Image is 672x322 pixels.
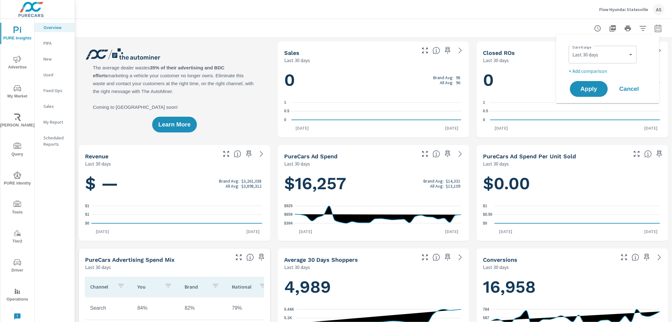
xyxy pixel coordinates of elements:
[43,24,70,31] p: Overview
[483,160,509,167] p: Last 30 days
[244,149,254,159] span: Save this to your personalized report
[483,50,515,56] h5: Closed ROs
[490,125,512,131] p: [DATE]
[85,256,175,263] h5: PureCars Advertising Spend Mix
[433,150,440,158] span: Total cost of media for all PureCars channels for the selected dealership group over the selected...
[2,143,32,158] span: Query
[653,4,664,15] div: AS
[483,307,489,312] text: 784
[85,221,89,225] text: $0
[642,252,652,262] span: Save this to your personalized report
[246,254,254,261] span: This table looks at how you compare to the amount of budget you spend per channel as opposed to y...
[420,45,430,56] button: Make Fullscreen
[284,204,293,208] text: $925
[2,56,32,71] span: Advertise
[606,22,619,35] button: "Export Report to PDF"
[2,288,32,303] span: Operations
[483,118,485,122] text: 0
[654,149,664,159] span: Save this to your personalized report
[85,160,111,167] p: Last 30 days
[483,109,488,114] text: 0.5
[483,316,489,320] text: 587
[284,307,294,312] text: 5.44K
[35,54,75,64] div: New
[91,228,113,235] p: [DATE]
[570,81,608,97] button: Apply
[185,284,207,290] p: Brand
[284,118,286,122] text: 0
[256,149,267,159] a: See more details in report
[2,172,32,187] span: PURE Identity
[483,256,517,263] h5: Conversions
[483,100,485,105] text: 1
[90,284,112,290] p: Channel
[226,184,239,189] p: All Avg:
[152,117,197,132] button: Learn More
[640,125,662,131] p: [DATE]
[234,150,241,158] span: Total sales revenue over the selected date range. [Source: This data is sourced from the dealer’s...
[85,300,132,316] td: Search
[446,184,460,189] p: $13,109
[455,252,465,262] a: See more details in report
[35,117,75,127] div: My Report
[85,263,111,271] p: Last 30 days
[85,173,264,194] h1: $ —
[441,228,463,235] p: [DATE]
[483,213,492,217] text: $0.50
[284,256,358,263] h5: Average 30 Days Shoppers
[242,228,264,235] p: [DATE]
[483,204,487,208] text: $1
[284,276,463,298] h1: 4,989
[43,56,70,62] p: New
[433,47,440,54] span: Number of vehicles sold by the dealership over the selected date range. [Source: This data is sou...
[221,149,231,159] button: Make Fullscreen
[483,56,509,64] p: Last 30 days
[219,179,239,184] p: Brand Avg:
[284,153,338,160] h5: PureCars Ad Spend
[483,263,509,271] p: Last 30 days
[284,221,293,225] text: $394
[35,133,75,149] div: Scheduled Reports
[137,284,159,290] p: You
[158,122,191,127] span: Learn More
[232,284,254,290] p: National
[43,135,70,147] p: Scheduled Reports
[43,72,70,78] p: Used
[85,213,89,217] text: $1
[433,254,440,261] span: A rolling 30 day total of daily Shoppers on the dealership website, averaged over the selected da...
[455,149,465,159] a: See more details in report
[284,50,299,56] h5: Sales
[483,276,662,298] h1: 16,958
[2,259,32,274] span: Driver
[284,173,463,194] h1: $16,257
[430,184,444,189] p: All Avg:
[576,86,601,92] span: Apply
[617,86,642,92] span: Cancel
[443,252,453,262] span: Save this to your personalized report
[241,184,261,189] p: $3,898,312
[35,102,75,111] div: Sales
[443,45,453,56] span: Save this to your personalized report
[35,38,75,48] div: PIPA
[295,228,317,235] p: [DATE]
[619,252,629,262] button: Make Fullscreen
[43,87,70,94] p: Fixed Ops
[284,316,292,320] text: 5.1K
[483,173,662,194] h1: $0.00
[284,100,286,105] text: 1
[2,230,32,245] span: Tier2
[637,22,649,35] button: Apply Filters
[456,80,460,85] p: 96
[632,254,639,261] span: The number of dealer-specified goals completed by a visitor. [Source: This data is provided by th...
[227,300,274,316] td: 79%
[483,69,662,91] h1: 0
[420,252,430,262] button: Make Fullscreen
[2,201,32,216] span: Tools
[423,179,444,184] p: Brand Avg:
[284,213,293,217] text: $659
[284,56,310,64] p: Last 30 days
[234,252,244,262] button: Make Fullscreen
[284,69,463,91] h1: 0
[284,160,310,167] p: Last 30 days
[440,80,453,85] p: All Avg:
